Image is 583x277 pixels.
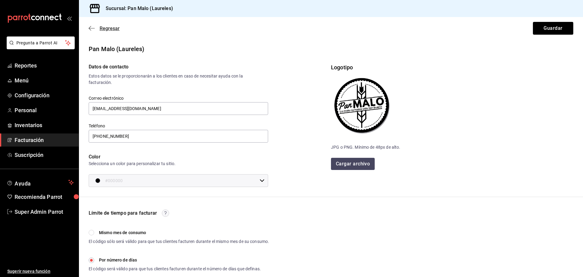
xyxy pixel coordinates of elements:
[89,73,247,86] div: Estos datos se le proporcionarán a los clientes en caso de necesitar ayuda con la facturación.
[89,96,268,100] label: Correo electrónico
[89,124,268,128] label: Teléfono
[15,76,74,85] span: Menú
[89,266,269,272] div: El código será válido para que tus clientes facturen durante el número de días que definas.
[331,76,392,135] img: Preview
[89,209,157,217] div: Límite de tiempo para facturar
[15,208,74,216] span: Super Admin Parrot
[331,158,375,170] button: Cargar archivo
[15,61,74,70] span: Reportes
[15,91,74,99] span: Configuración
[100,26,120,31] span: Regresar
[89,26,120,31] button: Regresar
[101,5,173,12] h3: Sucursal: Pan Malo (Laureles)
[89,153,268,161] div: Color
[99,257,137,263] span: Por número de días
[16,40,65,46] span: Pregunta a Parrot AI
[99,230,146,236] span: Mismo mes de consumo
[15,193,74,201] span: Recomienda Parrot
[15,151,74,159] span: Suscripción
[331,63,573,71] div: Logotipo
[67,16,72,21] button: open_drawer_menu
[15,136,74,144] span: Facturación
[7,36,75,49] button: Pregunta a Parrot AI
[89,44,573,54] div: Pan Malo (Laureles)
[15,106,74,114] span: Personal
[89,161,268,167] div: Selecciona un color para personalizar tu sitio.
[89,238,269,245] div: El código sólo será válido para que tus clientes facturen durante el mismo mes de su consumo.
[331,144,573,151] div: JPG o PNG. Mínimo de 48px de alto.
[15,121,74,129] span: Inventarios
[7,268,74,275] span: Sugerir nueva función
[533,22,573,35] button: Guardar
[15,179,66,186] span: Ayuda
[4,44,75,50] a: Pregunta a Parrot AI
[89,63,247,71] div: Datos de contacto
